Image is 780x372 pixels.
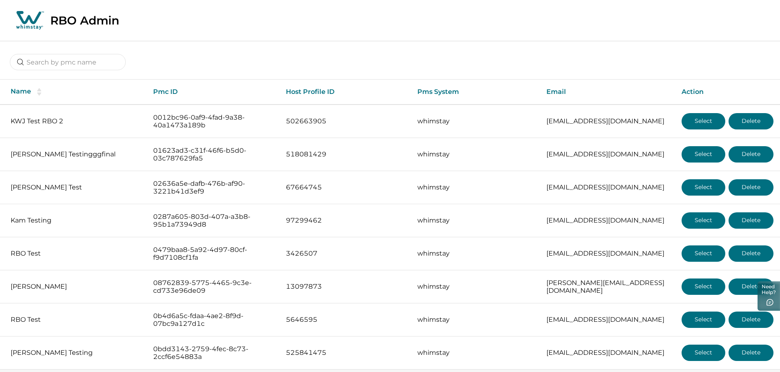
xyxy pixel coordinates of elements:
p: 02636a5e-dafb-476b-af90-3221b41d3ef9 [153,180,273,196]
p: 08762839-5775-4465-9c3e-cd733e96de09 [153,279,273,295]
p: 97299462 [286,216,404,225]
button: Delete [729,312,773,328]
p: [EMAIL_ADDRESS][DOMAIN_NAME] [546,150,669,158]
th: Host Profile ID [279,80,410,105]
p: 525841475 [286,349,404,357]
p: 67664745 [286,183,404,192]
button: Select [682,113,725,129]
p: 5646595 [286,316,404,324]
th: Action [675,80,780,105]
p: RBO Admin [50,13,119,27]
button: Select [682,179,725,196]
p: 0012bc96-0af9-4fad-9a38-40a1473a189b [153,114,273,129]
p: [EMAIL_ADDRESS][DOMAIN_NAME] [546,349,669,357]
p: 13097873 [286,283,404,291]
p: whimstay [417,316,533,324]
p: [EMAIL_ADDRESS][DOMAIN_NAME] [546,249,669,258]
button: Delete [729,245,773,262]
p: 502663905 [286,117,404,125]
button: Select [682,312,725,328]
p: whimstay [417,183,533,192]
p: [PERSON_NAME] Testing [11,349,140,357]
th: Email [540,80,675,105]
p: 0bdd3143-2759-4fec-8c73-2ccf6e54883a [153,345,273,361]
p: whimstay [417,249,533,258]
button: Select [682,146,725,163]
p: 0b4d6a5c-fdaa-4ae2-8f9d-07bc9a127d1c [153,312,273,328]
p: [EMAIL_ADDRESS][DOMAIN_NAME] [546,216,669,225]
p: [EMAIL_ADDRESS][DOMAIN_NAME] [546,316,669,324]
button: Delete [729,179,773,196]
button: Delete [729,212,773,229]
th: Pms System [411,80,540,105]
input: Search by pmc name [10,54,126,70]
button: Select [682,345,725,361]
p: KWJ Test RBO 2 [11,117,140,125]
button: Select [682,212,725,229]
p: whimstay [417,283,533,291]
p: [PERSON_NAME][EMAIL_ADDRESS][DOMAIN_NAME] [546,279,669,295]
p: whimstay [417,216,533,225]
p: whimstay [417,349,533,357]
th: Pmc ID [147,80,279,105]
p: 0479baa8-5a92-4d97-80cf-f9d7108cf1fa [153,246,273,262]
p: [PERSON_NAME] Test [11,183,140,192]
p: 0287a605-803d-407a-a3b8-95b1a73949d8 [153,213,273,229]
button: Select [682,278,725,295]
p: whimstay [417,150,533,158]
button: sorting [31,88,47,96]
button: Select [682,245,725,262]
p: [PERSON_NAME] Testingggfinal [11,150,140,158]
p: 01623ad3-c31f-46f6-b5d0-03c787629fa5 [153,147,273,163]
p: RBO Test [11,249,140,258]
p: 3426507 [286,249,404,258]
p: [EMAIL_ADDRESS][DOMAIN_NAME] [546,117,669,125]
p: whimstay [417,117,533,125]
p: 518081429 [286,150,404,158]
button: Delete [729,278,773,295]
p: [PERSON_NAME] [11,283,140,291]
button: Delete [729,113,773,129]
p: Kam Testing [11,216,140,225]
p: RBO Test [11,316,140,324]
button: Delete [729,146,773,163]
p: [EMAIL_ADDRESS][DOMAIN_NAME] [546,183,669,192]
button: Delete [729,345,773,361]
